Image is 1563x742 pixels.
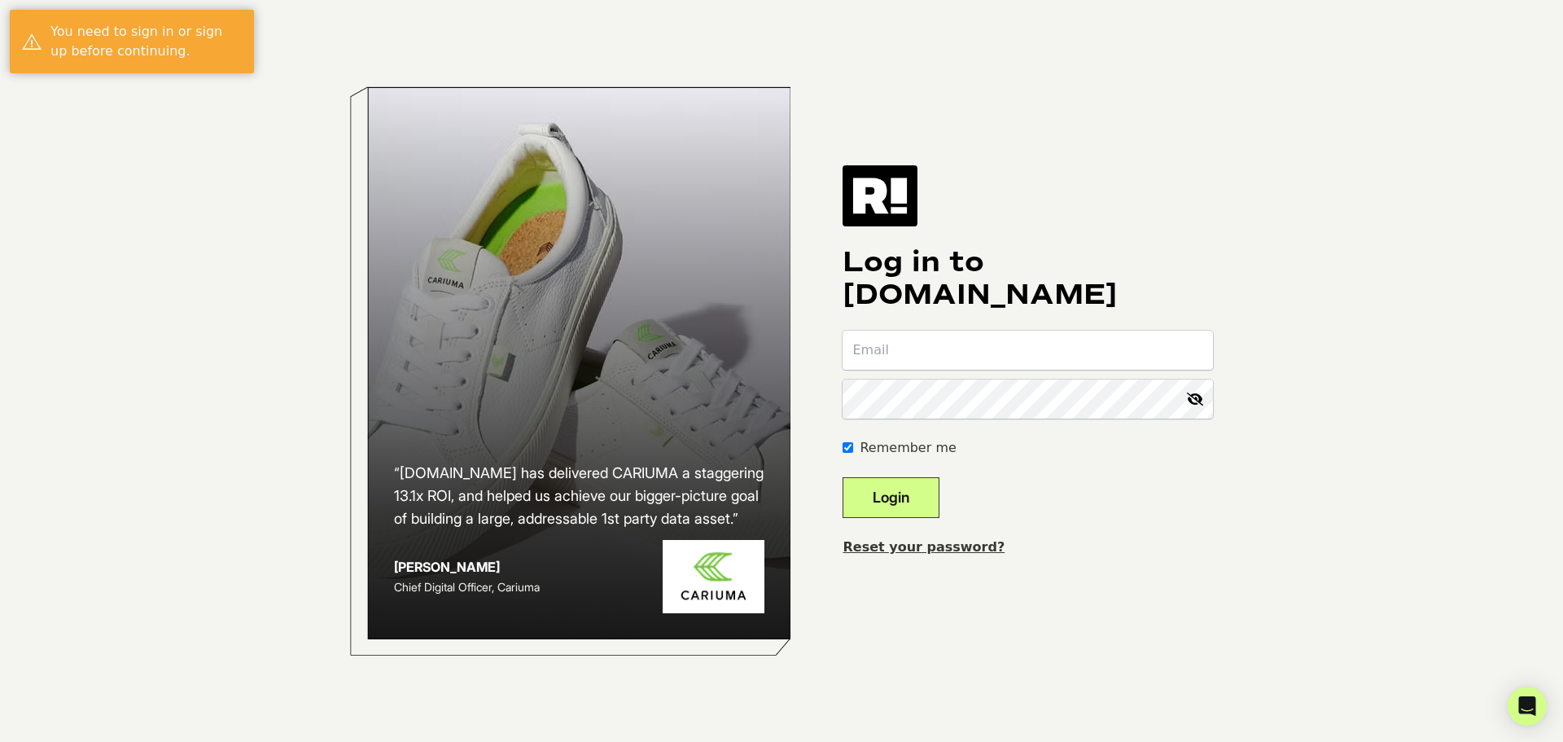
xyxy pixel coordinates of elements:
span: Chief Digital Officer, Cariuma [394,580,540,594]
button: Login [843,477,939,518]
div: Open Intercom Messenger [1508,687,1547,726]
h2: “[DOMAIN_NAME] has delivered CARIUMA a staggering 13.1x ROI, and helped us achieve our bigger-pic... [394,462,765,530]
img: Retention.com [843,165,917,226]
div: You need to sign in or sign up before continuing. [50,22,242,61]
img: Cariuma [663,540,764,614]
label: Remember me [860,438,956,458]
h1: Log in to [DOMAIN_NAME] [843,246,1213,311]
a: Reset your password? [843,539,1005,555]
input: Email [843,331,1213,370]
strong: [PERSON_NAME] [394,559,500,575]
